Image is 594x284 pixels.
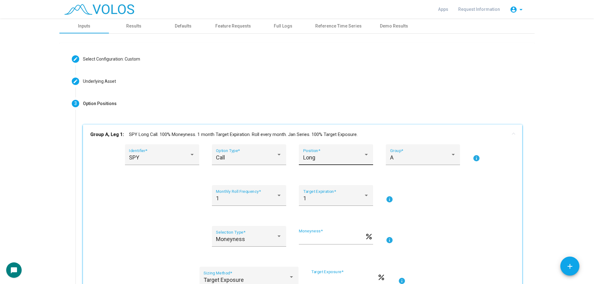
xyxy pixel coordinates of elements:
div: Reference Time Series [315,23,362,29]
mat-icon: create [73,79,78,84]
mat-icon: info [386,196,393,203]
a: Apps [433,4,453,15]
div: Defaults [175,23,192,29]
div: Full Logs [274,23,292,29]
div: Results [126,23,141,29]
mat-icon: percent [377,273,385,280]
mat-icon: arrow_drop_down [517,6,525,13]
div: Underlying Asset [83,78,116,85]
div: Inputs [78,23,90,29]
mat-expansion-panel-header: Group A, Leg 1:SPY Long Call. 100% Moneyness. 1 month Target Expiration. Roll every month. Jan Se... [83,125,522,144]
span: A [390,154,394,161]
a: Request Information [453,4,505,15]
span: Target Exposure [204,277,244,283]
span: Moneyness [216,236,245,242]
mat-panel-title: SPY Long Call. 100% Moneyness. 1 month Target Expiration. Roll every month. Jan Series. 100% Targ... [90,131,507,138]
span: 1 [303,195,306,201]
span: 1 [216,195,219,201]
span: Call [216,154,225,161]
mat-icon: chat_bubble [10,267,18,274]
mat-icon: account_circle [510,6,517,13]
button: Add icon [560,256,579,276]
div: Demo Results [380,23,408,29]
span: SPY [129,154,139,161]
div: Feature Requests [215,23,251,29]
div: Option Positions [83,100,117,107]
mat-icon: info [473,155,480,162]
span: Apps [438,7,448,12]
span: 3 [74,100,77,106]
mat-icon: percent [365,232,373,239]
span: Request Information [458,7,500,12]
span: Long [303,154,315,161]
mat-icon: add [566,262,574,270]
mat-icon: create [73,57,78,61]
b: Group A, Leg 1: [90,131,124,138]
div: Select Configuration: Custom [83,56,140,62]
mat-icon: info [386,236,393,244]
